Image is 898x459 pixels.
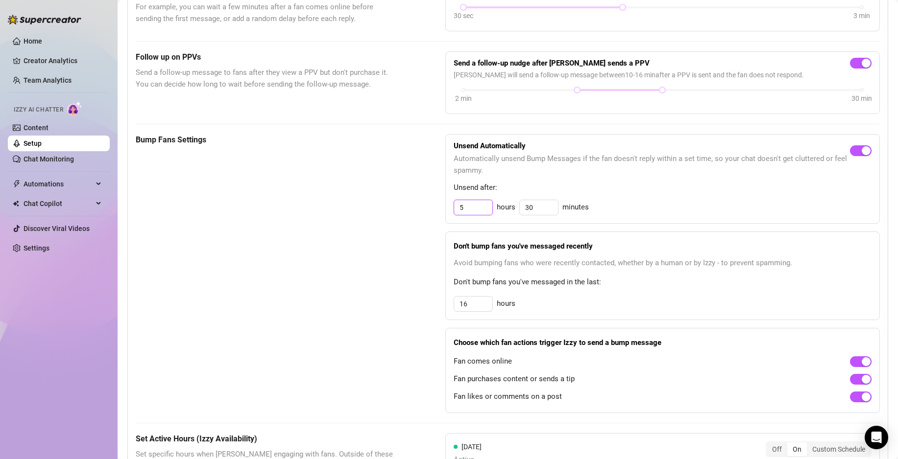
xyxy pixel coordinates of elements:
div: On [787,442,807,456]
strong: Unsend Automatically [454,141,526,150]
span: Chat Copilot [24,196,93,211]
img: AI Chatter [67,101,82,115]
h5: Follow up on PPVs [136,51,396,63]
img: logo-BBDzfeDw.svg [8,15,81,24]
strong: Don't bump fans you've messaged recently [454,242,593,251]
h5: Bump Fans Settings [136,134,396,146]
div: Open Intercom Messenger [865,426,888,449]
span: Unsend after: [454,182,872,194]
a: Chat Monitoring [24,155,74,163]
span: thunderbolt [13,180,21,188]
span: Avoid bumping fans who were recently contacted, whether by a human or by Izzy - to prevent spamming. [454,257,872,269]
span: minutes [562,202,589,213]
span: [PERSON_NAME] will send a follow-up message between 10 - 16 min after a PPV is sent and the fan d... [454,69,872,80]
div: Off [767,442,787,456]
a: Settings [24,244,49,252]
span: Izzy AI Chatter [14,105,63,115]
div: 30 sec [454,10,473,21]
span: Automations [24,176,93,192]
span: Fan purchases content or sends a tip [454,373,575,385]
strong: Send a follow-up nudge after [PERSON_NAME] sends a PPV [454,59,650,68]
div: 30 min [851,93,872,104]
a: Team Analytics [24,76,72,84]
span: hours [497,202,515,213]
a: Setup [24,139,42,147]
a: Discover Viral Videos [24,225,90,232]
a: Creator Analytics [24,53,102,69]
span: Don't bump fans you've messaged in the last: [454,276,872,288]
div: Custom Schedule [807,442,871,456]
span: [DATE] [461,443,482,451]
span: Automatically unsend Bump Messages if the fan doesn't reply within a set time, so your chat doesn... [454,153,850,176]
div: 2 min [455,93,472,104]
span: Send a follow-up message to fans after they view a PPV but don't purchase it. You can decide how ... [136,67,396,90]
img: Chat Copilot [13,200,19,207]
div: segmented control [766,441,872,457]
span: Fan comes online [454,356,512,367]
span: Fan likes or comments on a post [454,391,562,403]
h5: Set Active Hours (Izzy Availability) [136,433,396,445]
a: Content [24,124,49,132]
a: Home [24,37,42,45]
strong: Choose which fan actions trigger Izzy to send a bump message [454,338,661,347]
div: 3 min [853,10,870,21]
span: hours [497,298,515,310]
